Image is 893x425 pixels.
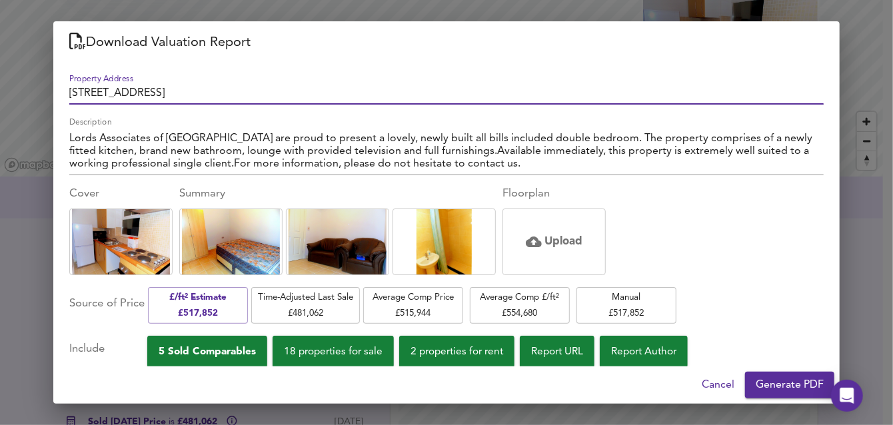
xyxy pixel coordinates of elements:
[411,343,503,361] span: 2 properties for rent
[370,290,456,321] span: Average Comp Price £ 515,944
[363,287,463,324] button: Average Comp Price£515,944
[289,205,387,278] img: Uploaded
[69,32,824,53] h2: Download Valuation Report
[576,287,676,324] button: Manual£517,852
[72,205,170,278] img: Uploaded
[417,205,472,278] img: Uploaded
[69,133,824,171] textarea: Lords Associates of [GEOGRAPHIC_DATA] are proud to present a lovely, newly built all bills includ...
[273,336,394,368] button: 18 properties for sale
[520,336,594,368] button: Report URL
[155,290,241,321] span: £/ft² Estimate £ 517,852
[179,186,496,202] div: Summary
[476,290,563,321] span: Average Comp £/ft² £ 554,680
[696,372,740,398] button: Cancel
[611,343,676,361] span: Report Author
[583,290,670,321] span: Manual £ 517,852
[702,376,734,394] span: Cancel
[147,336,267,368] button: 5 Sold Comparables
[544,234,582,250] h5: Upload
[182,205,280,278] img: Uploaded
[600,336,688,368] button: Report Author
[251,287,360,324] button: Time-Adjusted Last Sale£481,062
[745,372,834,398] button: Generate PDF
[399,336,514,368] button: 2 properties for rent
[69,286,145,325] div: Source of Price
[470,287,570,324] button: Average Comp £/ft²£554,680
[258,290,353,321] span: Time-Adjusted Last Sale £ 481,062
[756,376,824,394] span: Generate PDF
[831,380,863,412] div: Open Intercom Messenger
[393,209,496,275] div: Click to replace this image
[502,186,606,202] div: Floorplan
[159,343,256,361] span: 5 Sold Comparables
[531,343,583,361] span: Report URL
[148,287,248,324] button: £/ft² Estimate£517,852
[69,119,112,127] label: Description
[286,209,389,275] div: Click to replace this image
[284,343,383,361] span: 18 properties for sale
[69,186,173,202] div: Cover
[69,209,173,275] div: Click to replace this image
[69,336,147,368] div: Include
[179,209,283,275] div: Click to replace this image
[69,76,133,84] label: Property Address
